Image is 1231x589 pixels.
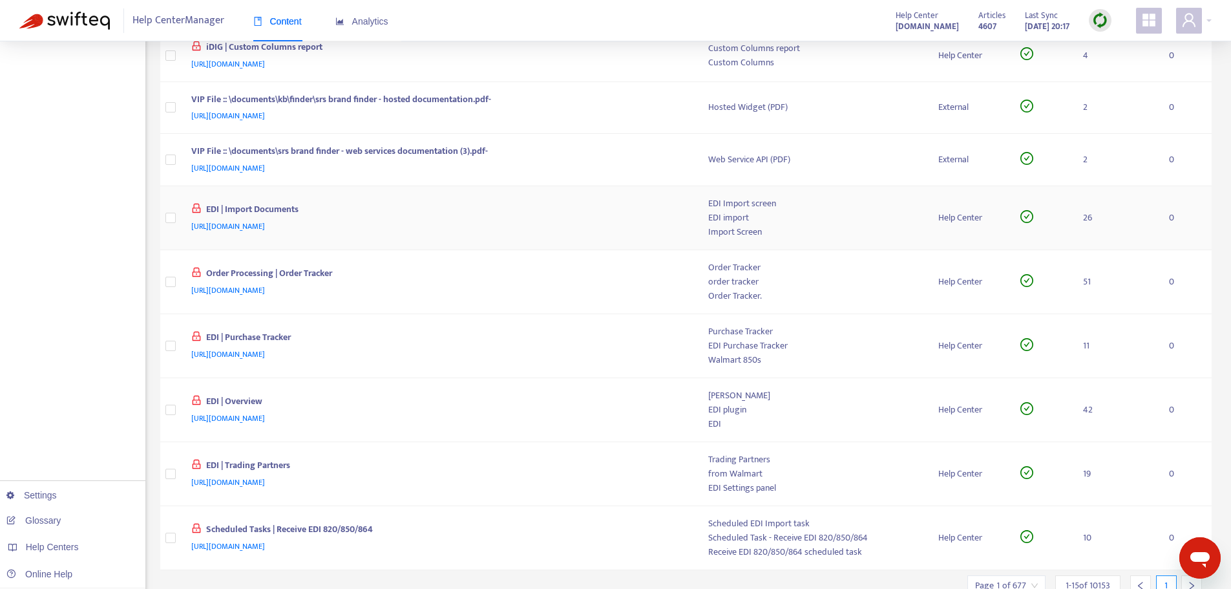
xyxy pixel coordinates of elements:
[6,490,57,500] a: Settings
[1020,274,1033,287] span: check-circle
[1025,8,1058,23] span: Last Sync
[191,202,683,219] div: EDI | Import Documents
[938,531,1000,545] div: Help Center
[335,16,388,27] span: Analytics
[938,153,1000,167] div: External
[1073,378,1159,442] td: 42
[708,41,918,56] div: Custom Columns report
[1073,186,1159,250] td: 26
[1020,47,1033,60] span: check-circle
[708,153,918,167] div: Web Service API (PDF)
[253,17,262,26] span: book
[1020,152,1033,165] span: check-circle
[191,40,683,57] div: iDIG | Custom Columns report
[978,8,1005,23] span: Articles
[191,266,683,283] div: Order Processing | Order Tracker
[191,348,265,361] span: [URL][DOMAIN_NAME]
[708,339,918,353] div: EDI Purchase Tracker
[191,284,265,297] span: [URL][DOMAIN_NAME]
[708,389,918,403] div: [PERSON_NAME]
[1020,402,1033,415] span: check-circle
[938,48,1000,63] div: Help Center
[1073,506,1159,570] td: 10
[708,56,918,70] div: Custom Columns
[708,197,918,211] div: EDI Import screen
[191,330,683,347] div: EDI | Purchase Tracker
[6,515,61,526] a: Glossary
[1020,100,1033,112] span: check-circle
[1073,314,1159,378] td: 11
[191,540,265,553] span: [URL][DOMAIN_NAME]
[1020,338,1033,351] span: check-circle
[938,339,1000,353] div: Help Center
[191,394,683,411] div: EDI | Overview
[26,542,79,552] span: Help Centers
[1159,378,1212,442] td: 0
[253,16,302,27] span: Content
[896,19,959,34] a: [DOMAIN_NAME]
[938,275,1000,289] div: Help Center
[708,225,918,239] div: Import Screen
[191,109,265,122] span: [URL][DOMAIN_NAME]
[708,325,918,339] div: Purchase Tracker
[191,267,202,277] span: lock
[191,58,265,70] span: [URL][DOMAIN_NAME]
[708,100,918,114] div: Hosted Widget (PDF)
[938,403,1000,417] div: Help Center
[1159,30,1212,82] td: 0
[1020,210,1033,223] span: check-circle
[708,289,918,303] div: Order Tracker.
[938,467,1000,481] div: Help Center
[708,517,918,531] div: Scheduled EDI Import task
[708,353,918,367] div: Walmart 850s
[708,211,918,225] div: EDI import
[1073,30,1159,82] td: 4
[1159,82,1212,134] td: 0
[191,522,683,539] div: Scheduled Tasks | Receive EDI 820/850/864
[191,144,683,161] div: VIP File :: \documents\srs brand finder - web services documentation (3).pdf-
[1073,250,1159,314] td: 51
[708,481,918,495] div: EDI Settings panel
[191,458,683,475] div: EDI | Trading Partners
[1159,442,1212,506] td: 0
[1073,134,1159,186] td: 2
[1159,314,1212,378] td: 0
[1159,250,1212,314] td: 0
[708,261,918,275] div: Order Tracker
[1159,134,1212,186] td: 0
[191,220,265,233] span: [URL][DOMAIN_NAME]
[708,275,918,289] div: order tracker
[191,92,683,109] div: VIP File :: \documents\kb\finder\srs brand finder - hosted documentation.pdf-
[191,459,202,469] span: lock
[191,395,202,405] span: lock
[191,523,202,533] span: lock
[1020,530,1033,543] span: check-circle
[19,12,110,30] img: Swifteq
[191,412,265,425] span: [URL][DOMAIN_NAME]
[1181,12,1197,28] span: user
[708,453,918,467] div: Trading Partners
[1092,12,1108,28] img: sync.dc5367851b00ba804db3.png
[708,545,918,559] div: Receive EDI 820/850/864 scheduled task
[896,8,938,23] span: Help Center
[1020,466,1033,479] span: check-circle
[1073,82,1159,134] td: 2
[1073,442,1159,506] td: 19
[708,403,918,417] div: EDI plugin
[191,41,202,51] span: lock
[335,17,344,26] span: area-chart
[978,19,996,34] strong: 4607
[938,211,1000,225] div: Help Center
[6,569,72,579] a: Online Help
[191,476,265,489] span: [URL][DOMAIN_NAME]
[1179,537,1221,579] iframe: Button to launch messaging window
[1025,19,1069,34] strong: [DATE] 20:17
[1141,12,1157,28] span: appstore
[132,8,224,33] span: Help Center Manager
[191,162,265,175] span: [URL][DOMAIN_NAME]
[1159,186,1212,250] td: 0
[1159,506,1212,570] td: 0
[708,417,918,431] div: EDI
[708,467,918,481] div: from Walmart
